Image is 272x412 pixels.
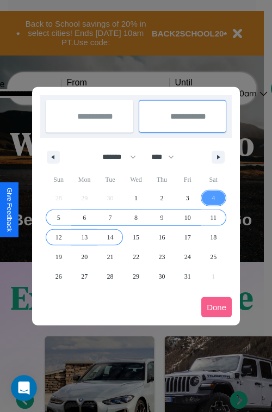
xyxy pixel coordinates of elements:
[149,247,175,267] button: 23
[149,227,175,247] button: 16
[201,297,232,317] button: Done
[149,171,175,188] span: Thu
[184,247,191,267] span: 24
[107,247,114,267] span: 21
[210,227,217,247] span: 18
[149,208,175,227] button: 9
[201,227,226,247] button: 18
[158,247,165,267] span: 23
[46,227,71,247] button: 12
[212,188,215,208] span: 4
[81,267,88,286] span: 27
[175,171,200,188] span: Fri
[201,208,226,227] button: 11
[175,247,200,267] button: 24
[83,208,86,227] span: 6
[149,188,175,208] button: 2
[175,188,200,208] button: 3
[5,188,13,232] div: Give Feedback
[201,247,226,267] button: 25
[123,208,149,227] button: 8
[97,267,123,286] button: 28
[210,247,217,267] span: 25
[184,208,191,227] span: 10
[123,188,149,208] button: 1
[57,208,60,227] span: 5
[175,267,200,286] button: 31
[123,171,149,188] span: Wed
[186,188,189,208] span: 3
[123,267,149,286] button: 29
[46,247,71,267] button: 19
[160,188,163,208] span: 2
[210,208,217,227] span: 11
[133,267,139,286] span: 29
[81,247,88,267] span: 20
[175,227,200,247] button: 17
[46,171,71,188] span: Sun
[71,227,97,247] button: 13
[160,208,163,227] span: 9
[123,247,149,267] button: 22
[107,227,114,247] span: 14
[97,247,123,267] button: 21
[46,208,71,227] button: 5
[71,247,97,267] button: 20
[184,227,191,247] span: 17
[107,267,114,286] span: 28
[55,247,62,267] span: 19
[11,375,37,401] iframe: Intercom live chat
[149,267,175,286] button: 30
[134,208,138,227] span: 8
[97,208,123,227] button: 7
[109,208,112,227] span: 7
[81,227,88,247] span: 13
[123,227,149,247] button: 15
[201,188,226,208] button: 4
[71,171,97,188] span: Mon
[71,267,97,286] button: 27
[133,247,139,267] span: 22
[46,267,71,286] button: 26
[55,267,62,286] span: 26
[55,227,62,247] span: 12
[133,227,139,247] span: 15
[158,227,165,247] span: 16
[97,171,123,188] span: Tue
[97,227,123,247] button: 14
[184,267,191,286] span: 31
[134,188,138,208] span: 1
[71,208,97,227] button: 6
[158,267,165,286] span: 30
[201,171,226,188] span: Sat
[175,208,200,227] button: 10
